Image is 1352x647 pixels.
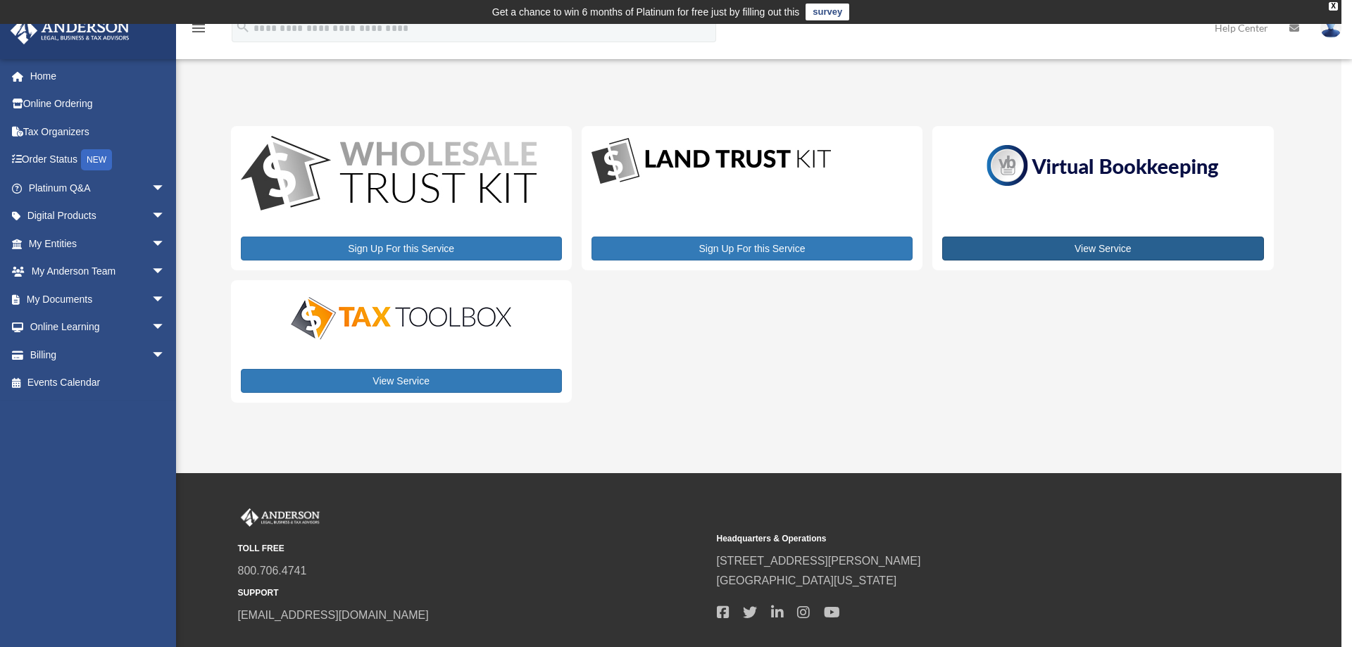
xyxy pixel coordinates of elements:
span: arrow_drop_down [151,341,180,370]
img: WS-Trust-Kit-lgo-1.jpg [241,136,537,214]
span: arrow_drop_down [151,230,180,258]
a: [STREET_ADDRESS][PERSON_NAME] [717,555,921,567]
a: 800.706.4741 [238,565,307,577]
span: arrow_drop_down [151,174,180,203]
small: SUPPORT [238,586,707,601]
a: View Service [942,237,1263,260]
span: arrow_drop_down [151,202,180,231]
div: close [1329,2,1338,11]
a: My Entitiesarrow_drop_down [10,230,187,258]
a: survey [806,4,849,20]
a: Platinum Q&Aarrow_drop_down [10,174,187,202]
img: Anderson Advisors Platinum Portal [238,508,323,527]
a: Online Learningarrow_drop_down [10,313,187,341]
span: arrow_drop_down [151,258,180,287]
a: Sign Up For this Service [241,237,562,260]
div: NEW [81,149,112,170]
span: arrow_drop_down [151,313,180,342]
a: My Documentsarrow_drop_down [10,285,187,313]
a: Sign Up For this Service [591,237,913,260]
a: [EMAIL_ADDRESS][DOMAIN_NAME] [238,609,429,621]
img: User Pic [1320,18,1341,38]
small: TOLL FREE [238,541,707,556]
i: search [235,19,251,34]
a: menu [190,25,207,37]
a: Order StatusNEW [10,146,187,175]
small: Headquarters & Operations [717,532,1186,546]
a: Online Ordering [10,90,187,118]
span: arrow_drop_down [151,285,180,314]
a: Home [10,62,187,90]
div: Get a chance to win 6 months of Platinum for free just by filling out this [492,4,800,20]
img: Anderson Advisors Platinum Portal [6,17,134,44]
a: My Anderson Teamarrow_drop_down [10,258,187,286]
a: [GEOGRAPHIC_DATA][US_STATE] [717,574,897,586]
a: Billingarrow_drop_down [10,341,187,369]
a: View Service [241,369,562,393]
a: Events Calendar [10,369,187,397]
i: menu [190,20,207,37]
img: LandTrust_lgo-1.jpg [591,136,831,187]
a: Tax Organizers [10,118,187,146]
a: Digital Productsarrow_drop_down [10,202,180,230]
